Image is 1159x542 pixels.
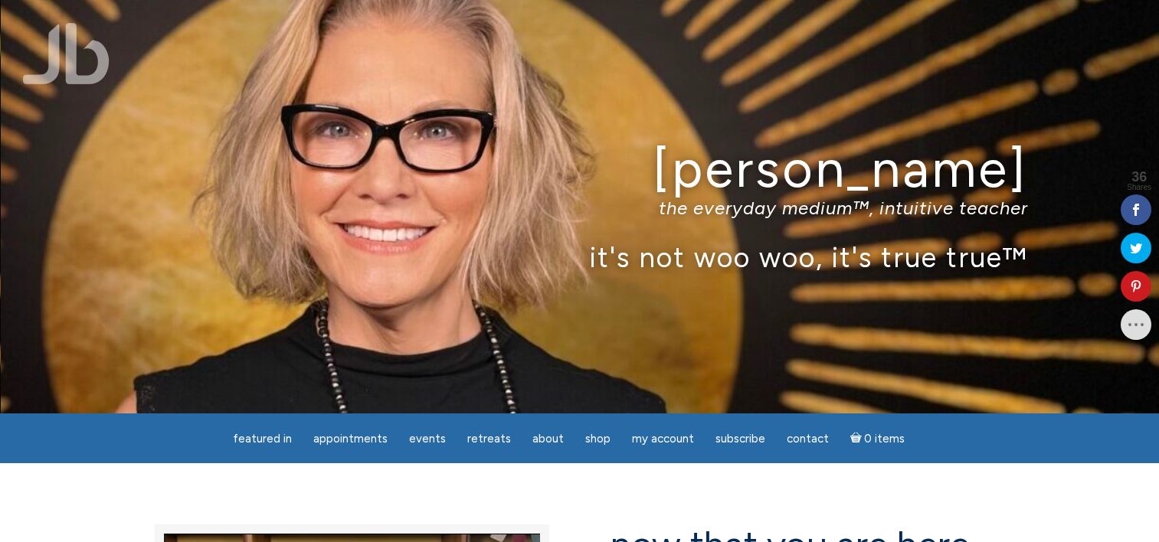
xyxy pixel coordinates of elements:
[841,423,915,454] a: Cart0 items
[715,432,765,446] span: Subscribe
[132,140,1028,198] h1: [PERSON_NAME]
[313,432,388,446] span: Appointments
[585,432,611,446] span: Shop
[632,432,694,446] span: My Account
[400,424,455,454] a: Events
[1127,184,1151,191] span: Shares
[233,432,292,446] span: featured in
[778,424,838,454] a: Contact
[864,433,905,445] span: 0 items
[1127,170,1151,184] span: 36
[532,432,564,446] span: About
[706,424,774,454] a: Subscribe
[23,23,110,84] img: Jamie Butler. The Everyday Medium
[850,432,865,446] i: Cart
[224,424,301,454] a: featured in
[304,424,397,454] a: Appointments
[409,432,446,446] span: Events
[132,240,1028,273] p: it's not woo woo, it's true true™
[623,424,703,454] a: My Account
[467,432,511,446] span: Retreats
[576,424,620,454] a: Shop
[787,432,829,446] span: Contact
[523,424,573,454] a: About
[458,424,520,454] a: Retreats
[132,197,1028,219] p: the everyday medium™, intuitive teacher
